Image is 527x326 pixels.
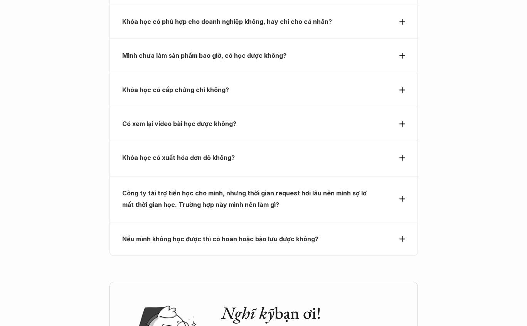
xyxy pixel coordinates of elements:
[122,86,229,94] strong: Khóa học có cấp chứng chỉ không?
[122,18,332,25] strong: Khóa học có phù hợp cho doanh nghiệp không, hay chỉ cho cá nhân?
[122,189,368,208] strong: Công ty tài trợ tiền học cho mình, nhưng thời gian request hơi lâu nên mình sợ lỡ mất thời gian h...
[122,120,236,128] strong: Có xem lại video bài học được không?
[122,235,318,242] strong: Nếu mình không học được thì có hoàn hoặc bảo lưu được không?
[221,303,402,323] h2: bạn ơi!
[221,302,274,324] em: Nghĩ kỹ
[122,52,286,59] strong: Mình chưa làm sản phẩm bao giờ, có học được không?
[122,154,235,161] strong: Khóa học có xuất hóa đơn đỏ không?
